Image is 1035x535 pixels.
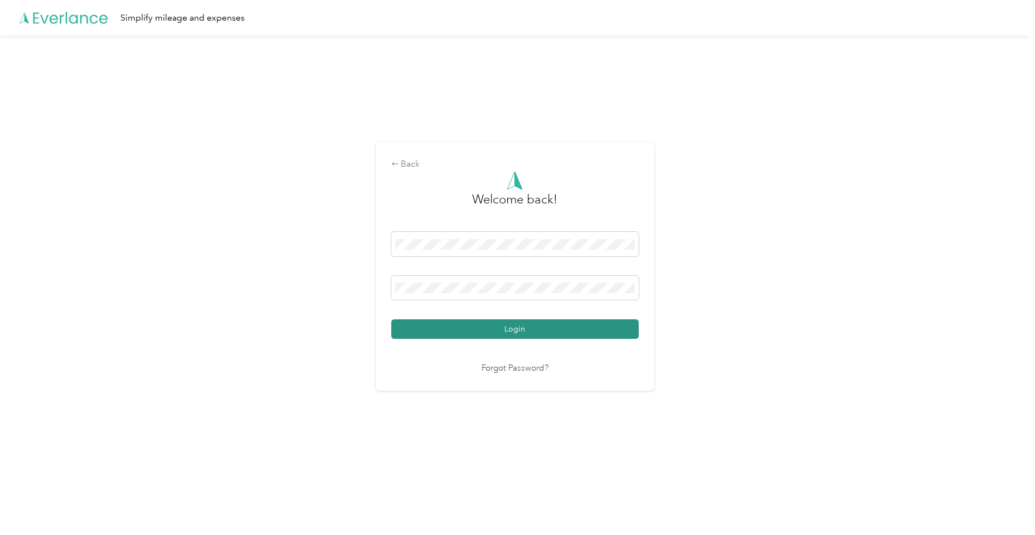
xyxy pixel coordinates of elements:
[120,11,245,25] div: Simplify mileage and expenses
[973,473,1035,535] iframe: Everlance-gr Chat Button Frame
[482,362,548,375] a: Forgot Password?
[391,319,639,339] button: Login
[472,190,557,220] h3: greeting
[391,158,639,171] div: Back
